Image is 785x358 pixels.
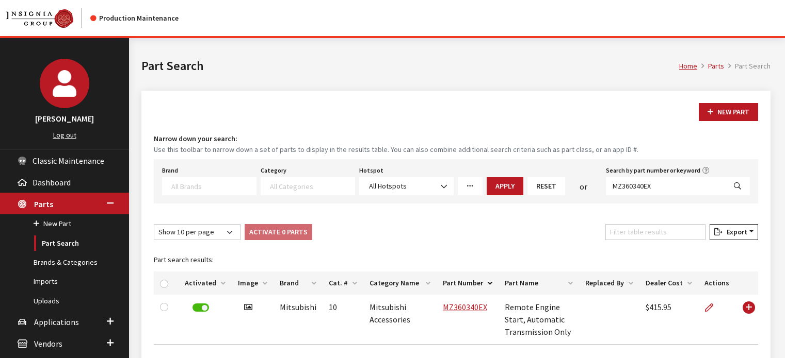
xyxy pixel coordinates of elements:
span: Dashboard [33,177,71,187]
a: Home [679,61,697,71]
th: Part Number: activate to sort column descending [437,271,499,295]
button: New Part [699,103,758,121]
label: Hotspot [359,166,383,175]
input: Filter table results [605,224,706,240]
textarea: Search [270,181,355,191]
span: Export [723,227,747,236]
th: Dealer Cost: activate to sort column ascending [639,271,698,295]
span: Parts [34,199,53,209]
label: Category [261,166,286,175]
span: All Hotspots [369,181,407,191]
span: Classic Maintenance [33,156,104,166]
span: Applications [34,317,79,327]
i: Has image [244,303,252,312]
th: Image: activate to sort column ascending [232,271,274,295]
td: Use Enter key to show more/less [735,295,758,345]
a: Edit Part [704,295,722,320]
h1: Part Search [141,57,679,75]
span: Select a Category [261,177,355,195]
th: Category Name: activate to sort column ascending [363,271,437,295]
td: Remote Engine Start, Automatic Transmission Only [499,295,579,345]
span: Vendors [34,338,62,349]
th: Brand: activate to sort column ascending [274,271,323,295]
small: Use this toolbar to narrow down a set of parts to display in the results table. You can also comb... [154,144,758,155]
label: Deactivate Part [193,303,209,312]
caption: Part search results: [154,248,758,271]
a: More Filters [458,177,483,195]
img: Catalog Maintenance [6,9,73,28]
label: Search by part number or keyword [606,166,700,175]
div: Production Maintenance [90,13,179,24]
div: or [565,180,602,193]
th: Cat. #: activate to sort column ascending [323,271,363,295]
th: Part Name: activate to sort column ascending [499,271,579,295]
th: Activated: activate to sort column ascending [179,271,232,295]
a: MZ360340EX [443,302,487,312]
img: Kirsten Dart [40,59,89,108]
a: Log out [53,130,76,140]
textarea: Search [171,181,256,191]
button: Export [710,224,758,240]
button: Apply [487,177,523,195]
button: Search [725,177,750,195]
td: Mitsubishi [274,295,323,345]
td: Mitsubishi Accessories [363,295,437,345]
span: All Hotspots [359,177,454,195]
li: Parts [697,61,724,72]
a: Insignia Group logo [6,8,90,28]
td: $415.95 [639,295,698,345]
li: Part Search [724,61,771,72]
th: Actions [698,271,735,295]
span: Select a Brand [162,177,257,195]
th: Replaced By: activate to sort column ascending [579,271,639,295]
button: Reset [527,177,565,195]
h4: Narrow down your search: [154,133,758,144]
td: 10 [323,295,363,345]
label: Brand [162,166,178,175]
h3: [PERSON_NAME] [10,112,119,125]
input: Search [606,177,726,195]
span: All Hotspots [366,181,447,192]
